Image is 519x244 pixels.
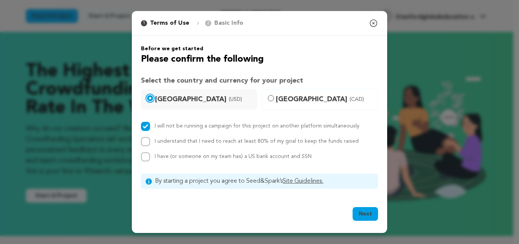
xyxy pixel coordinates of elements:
[155,154,312,159] span: I have (or someone on my team has) a US bank account and SSN
[283,178,323,184] a: Site Guidelines.
[155,94,252,105] span: [GEOGRAPHIC_DATA]
[141,75,378,86] h3: Select the country and currency for your project
[229,96,242,103] span: (USD)
[353,207,378,221] button: Next
[141,53,378,66] h2: Please confirm the following
[150,19,189,28] p: Terms of Use
[155,177,373,186] span: By starting a project you agree to Seed&Spark’s
[141,20,147,26] span: 1
[350,96,364,103] span: (CAD)
[141,45,378,53] h6: Before we get started
[155,139,359,144] label: I understand that I need to reach at least 80% of my goal to keep the funds raised
[214,19,243,28] p: Basic Info
[276,94,373,105] span: [GEOGRAPHIC_DATA]
[205,20,211,26] span: 2
[155,123,359,129] label: I will not be running a campaign for this project on another platform simultaneously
